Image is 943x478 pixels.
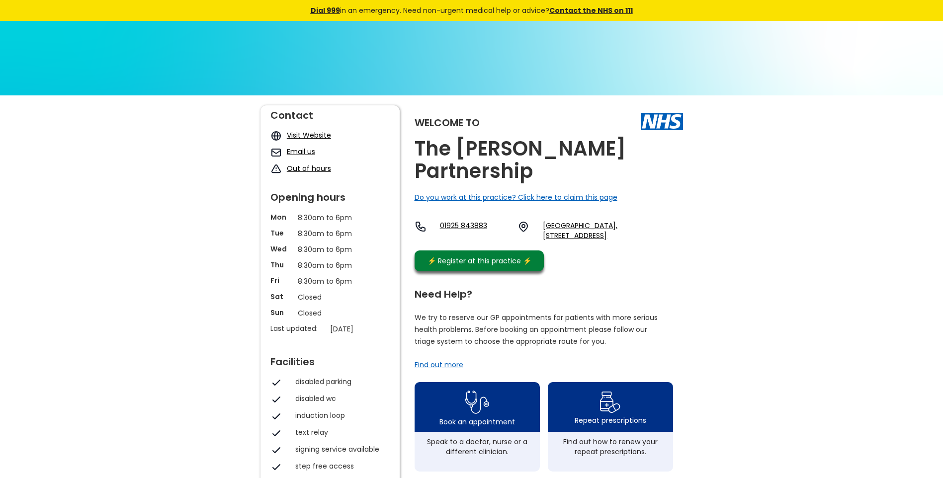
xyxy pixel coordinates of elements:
[270,163,282,175] img: exclamation icon
[575,415,646,425] div: Repeat prescriptions
[415,192,617,202] a: Do you work at this practice? Click here to claim this page
[517,221,529,233] img: practice location icon
[415,118,480,128] div: Welcome to
[298,260,362,271] p: 8:30am to 6pm
[415,221,427,233] img: telephone icon
[298,292,362,303] p: Closed
[440,221,510,240] a: 01925 843883
[287,130,331,140] a: Visit Website
[553,437,668,457] div: Find out how to renew your repeat prescriptions.
[298,228,362,239] p: 8:30am to 6pm
[415,312,658,347] p: We try to reserve our GP appointments for patients with more serious health problems. Before book...
[543,221,683,240] a: [GEOGRAPHIC_DATA], [STREET_ADDRESS]
[330,323,395,334] p: [DATE]
[270,244,293,254] p: Wed
[415,250,544,271] a: ⚡️ Register at this practice ⚡️
[270,323,325,333] p: Last updated:
[270,147,282,158] img: mail icon
[641,113,683,130] img: The NHS logo
[439,417,515,427] div: Book an appointment
[311,5,340,15] a: Dial 999
[295,377,385,387] div: disabled parking
[465,388,489,417] img: book appointment icon
[295,444,385,454] div: signing service available
[287,147,315,157] a: Email us
[270,260,293,270] p: Thu
[415,284,673,299] div: Need Help?
[298,308,362,319] p: Closed
[270,352,390,367] div: Facilities
[295,410,385,420] div: induction loop
[415,360,463,370] a: Find out more
[287,163,331,173] a: Out of hours
[243,5,700,16] div: in an emergency. Need non-urgent medical help or advice?
[600,389,621,415] img: repeat prescription icon
[415,138,683,182] h2: The [PERSON_NAME] Partnership
[298,212,362,223] p: 8:30am to 6pm
[295,427,385,437] div: text relay
[548,382,673,472] a: repeat prescription iconRepeat prescriptionsFind out how to renew your repeat prescriptions.
[415,382,540,472] a: book appointment icon Book an appointmentSpeak to a doctor, nurse or a different clinician.
[270,130,282,142] img: globe icon
[549,5,633,15] a: Contact the NHS on 111
[298,244,362,255] p: 8:30am to 6pm
[295,461,385,471] div: step free access
[270,308,293,318] p: Sun
[295,394,385,403] div: disabled wc
[420,437,535,457] div: Speak to a doctor, nurse or a different clinician.
[270,292,293,302] p: Sat
[270,212,293,222] p: Mon
[270,276,293,286] p: Fri
[298,276,362,287] p: 8:30am to 6pm
[270,105,390,120] div: Contact
[270,228,293,238] p: Tue
[270,187,390,202] div: Opening hours
[423,255,537,266] div: ⚡️ Register at this practice ⚡️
